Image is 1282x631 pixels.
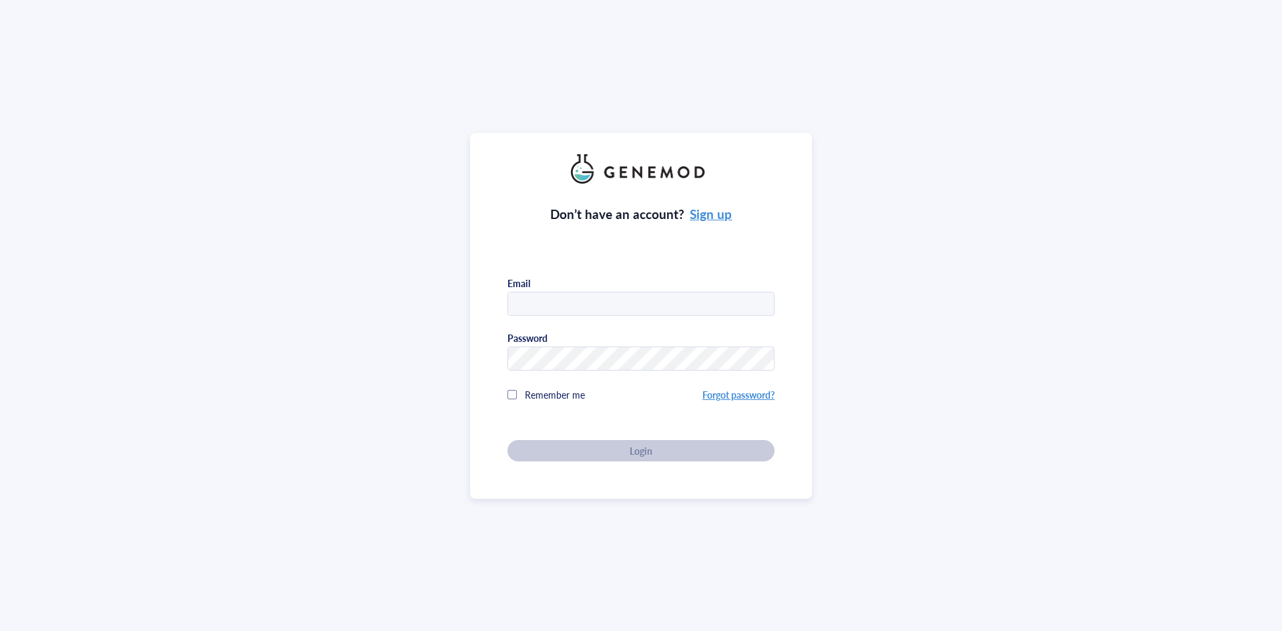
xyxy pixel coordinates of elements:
[702,388,775,401] a: Forgot password?
[550,205,732,224] div: Don’t have an account?
[571,154,711,184] img: genemod_logo_light-BcqUzbGq.png
[507,277,530,289] div: Email
[507,332,548,344] div: Password
[525,388,585,401] span: Remember me
[690,205,732,223] a: Sign up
